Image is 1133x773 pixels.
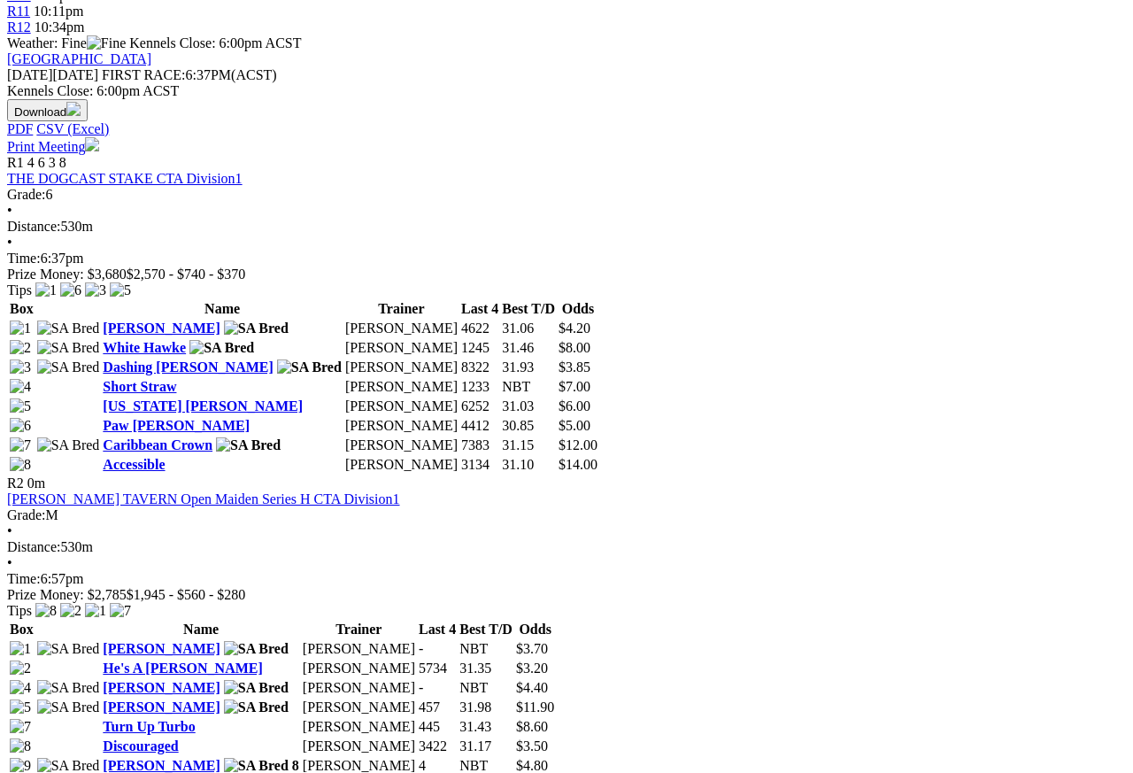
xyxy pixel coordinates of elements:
[459,718,513,736] td: 31.43
[127,587,246,602] span: $1,945 - $560 - $280
[36,121,109,136] a: CSV (Excel)
[344,378,459,396] td: [PERSON_NAME]
[103,661,262,676] a: He's A [PERSON_NAME]
[302,718,416,736] td: [PERSON_NAME]
[7,251,41,266] span: Time:
[10,719,31,735] img: 7
[10,437,31,453] img: 7
[460,456,499,474] td: 3134
[103,758,220,773] a: [PERSON_NAME]
[459,660,513,677] td: 31.35
[37,340,100,356] img: SA Bred
[102,621,300,638] th: Name
[127,267,246,282] span: $2,570 - $740 - $370
[10,457,31,473] img: 8
[7,267,1126,282] div: Prize Money: $3,680
[129,35,301,50] span: Kennels Close: 6:00pm ACST
[501,378,556,396] td: NBT
[224,641,289,657] img: SA Bred
[7,203,12,218] span: •
[7,571,41,586] span: Time:
[501,300,556,318] th: Best T/D
[7,51,151,66] a: [GEOGRAPHIC_DATA]
[60,603,81,619] img: 2
[7,587,1126,603] div: Prize Money: $2,785
[7,219,1126,235] div: 530m
[515,621,555,638] th: Odds
[460,398,499,415] td: 6252
[85,137,99,151] img: printer.svg
[224,700,289,715] img: SA Bred
[7,555,12,570] span: •
[501,417,556,435] td: 30.85
[37,359,100,375] img: SA Bred
[459,699,513,716] td: 31.98
[459,621,513,638] th: Best T/D
[10,641,31,657] img: 1
[103,398,303,414] a: [US_STATE] [PERSON_NAME]
[7,187,1126,203] div: 6
[418,699,457,716] td: 457
[10,359,31,375] img: 3
[10,321,31,336] img: 1
[110,603,131,619] img: 7
[292,758,299,773] span: 8
[103,680,220,695] a: [PERSON_NAME]
[302,621,416,638] th: Trainer
[66,102,81,116] img: download.svg
[344,300,459,318] th: Trainer
[7,475,24,491] span: R2
[344,456,459,474] td: [PERSON_NAME]
[10,398,31,414] img: 5
[35,282,57,298] img: 1
[501,437,556,454] td: 31.15
[34,4,83,19] span: 10:11pm
[110,282,131,298] img: 5
[7,171,243,186] a: THE DOGCAST STAKE CTA Division1
[459,738,513,755] td: 31.17
[7,139,99,154] a: Print Meeting
[516,700,554,715] span: $11.90
[559,379,590,394] span: $7.00
[516,758,548,773] span: $4.80
[302,640,416,658] td: [PERSON_NAME]
[302,738,416,755] td: [PERSON_NAME]
[418,640,457,658] td: -
[10,661,31,676] img: 2
[501,320,556,337] td: 31.06
[559,359,590,375] span: $3.85
[103,738,178,754] a: Discouraged
[302,699,416,716] td: [PERSON_NAME]
[302,660,416,677] td: [PERSON_NAME]
[103,359,273,375] a: Dashing [PERSON_NAME]
[460,359,499,376] td: 8322
[559,398,590,414] span: $6.00
[460,300,499,318] th: Last 4
[501,359,556,376] td: 31.93
[460,339,499,357] td: 1245
[277,359,342,375] img: SA Bred
[559,418,590,433] span: $5.00
[7,19,31,35] a: R12
[189,340,254,356] img: SA Bred
[7,121,1126,137] div: Download
[559,340,590,355] span: $8.00
[103,700,220,715] a: [PERSON_NAME]
[7,603,32,618] span: Tips
[10,340,31,356] img: 2
[7,121,33,136] a: PDF
[103,418,250,433] a: Paw [PERSON_NAME]
[501,339,556,357] td: 31.46
[418,738,457,755] td: 3422
[344,320,459,337] td: [PERSON_NAME]
[10,680,31,696] img: 4
[35,19,85,35] span: 10:34pm
[7,491,400,506] a: [PERSON_NAME] TAVERN Open Maiden Series H CTA Division1
[344,339,459,357] td: [PERSON_NAME]
[35,603,57,619] img: 8
[37,680,100,696] img: SA Bred
[7,4,30,19] a: R11
[102,67,185,82] span: FIRST RACE:
[10,622,34,637] span: Box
